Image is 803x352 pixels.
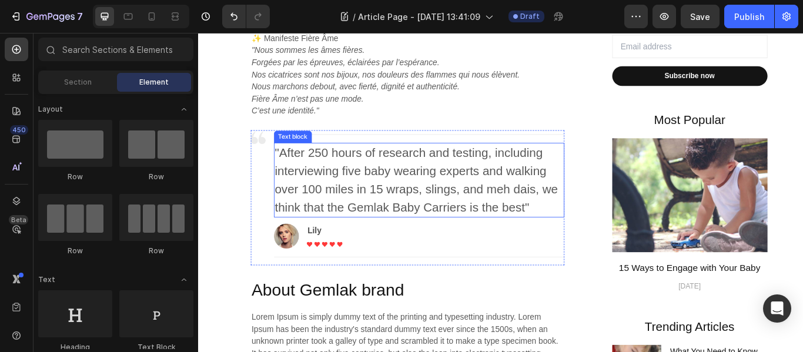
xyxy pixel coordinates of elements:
button: Subscribe now [483,39,664,62]
div: Row [119,246,193,256]
img: Alt Image [483,123,664,256]
span: Layout [38,104,63,115]
input: Email address [483,2,664,29]
span: Save [690,12,710,22]
button: Save [681,5,720,28]
div: Beta [9,215,28,224]
img: Alt Image [61,113,79,131]
div: 450 [10,125,28,135]
span: / [353,11,356,23]
span: Article Page - [DATE] 13:41:09 [358,11,480,23]
p: [DATE] [484,289,663,301]
i: Nos cicatrices sont nos bijoux, nos douleurs des flammes qui nous élèvent. [62,43,375,53]
span: Section [64,77,92,88]
iframe: Design area [198,33,803,352]
p: Lily [128,223,167,237]
span: Toggle open [175,270,193,289]
i: Fière Âme n’est pas une mode. [62,72,193,82]
span: Text [38,274,55,285]
p: 15 Ways to Engage with Your Baby [484,266,663,282]
input: Search Sections & Elements [38,38,193,61]
i: Forgées par les épreuves, éclairées par l’espérance. [62,29,282,39]
p: 7 [77,9,83,24]
i: "Nous sommes les âmes fières. [62,15,194,25]
div: Row [38,172,112,182]
div: Open Intercom Messenger [763,294,791,323]
button: Publish [724,5,774,28]
span: Draft [520,11,540,22]
div: Undo/Redo [222,5,270,28]
p: "After 250 hours of research and testing, including interviewing five baby wearing experts and wa... [89,129,426,214]
span: Toggle open [175,100,193,119]
p: About Gemlak brand [62,287,426,313]
button: 7 [5,5,88,28]
div: Text block [91,116,130,126]
span: Element [139,77,169,88]
p: Most Popular [484,91,663,112]
div: Subscribe now [544,44,603,56]
i: Nous marchons debout, avec fierté, dignité et authenticité. [62,58,305,68]
i: C’est une identité." [62,86,141,96]
div: Publish [734,11,764,23]
div: Row [38,246,112,256]
img: Alt Image [88,222,118,252]
div: Row [119,172,193,182]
